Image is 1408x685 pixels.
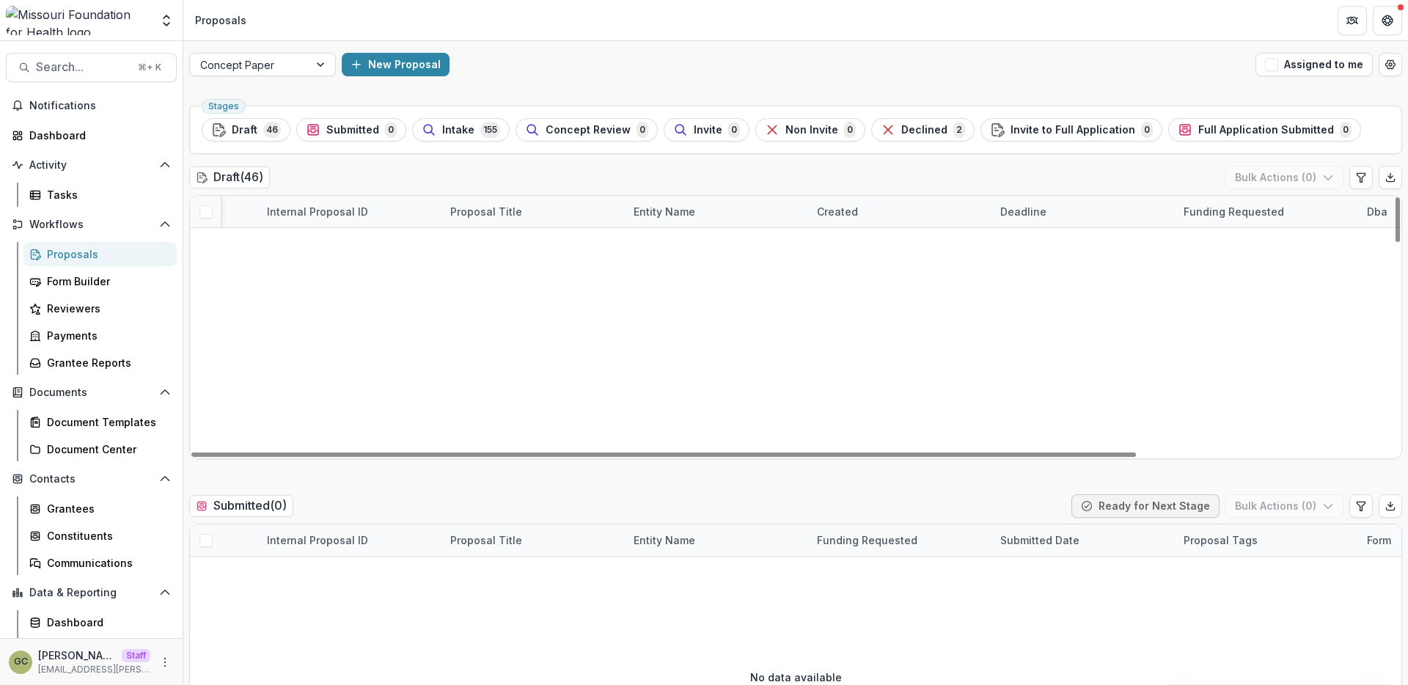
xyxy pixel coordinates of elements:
div: Dashboard [29,128,165,143]
p: No data available [750,670,842,685]
div: Constituents [47,528,165,543]
span: 0 [844,122,856,138]
div: Created [808,204,867,219]
button: Get Help [1373,6,1402,35]
button: Draft46 [202,118,290,142]
button: Submitted0 [296,118,406,142]
div: Document Center [47,442,165,457]
span: Contacts [29,473,153,486]
div: Funding Requested [808,524,991,556]
button: Open Activity [6,153,177,177]
div: Funding Requested [1175,204,1293,219]
span: 155 [480,122,500,138]
div: Deadline [991,204,1055,219]
span: 2 [953,122,965,138]
button: Edit table settings [1349,494,1373,518]
span: Data & Reporting [29,587,153,599]
span: Activity [29,159,153,172]
div: Dba [1358,204,1396,219]
span: 0 [728,122,740,138]
a: Form Builder [23,269,177,293]
button: New Proposal [342,53,450,76]
h2: Draft ( 46 ) [189,166,270,188]
a: Payments [23,323,177,348]
div: Grace Chang [14,657,28,667]
div: Dashboard [47,615,165,630]
span: Draft [232,124,257,136]
div: Internal Proposal ID [258,196,441,227]
button: Notifications [6,94,177,117]
span: 0 [1141,122,1153,138]
div: Funding Requested [1175,196,1358,227]
div: Created [808,196,991,227]
button: Ready for Next Stage [1071,494,1220,518]
div: Reviewers [47,301,165,316]
div: Submitted Date [991,532,1088,548]
button: Open table manager [1379,53,1402,76]
span: 0 [637,122,648,138]
div: Proposal Title [441,524,625,556]
div: Tasks [47,187,165,202]
span: 0 [385,122,397,138]
div: Communications [47,555,165,571]
div: Internal Proposal ID [258,532,377,548]
button: Bulk Actions (0) [1225,494,1343,518]
span: Intake [442,124,474,136]
div: Payments [47,328,165,343]
button: Intake155 [412,118,510,142]
div: Document Templates [47,414,165,430]
div: Funding Requested [808,532,926,548]
div: Internal Proposal ID [258,524,441,556]
span: Submitted [326,124,379,136]
span: Workflows [29,219,153,231]
span: Full Application Submitted [1198,124,1334,136]
span: Notifications [29,100,171,112]
a: Grantees [23,497,177,521]
span: Concept Review [546,124,631,136]
div: Proposals [195,12,246,28]
a: Dashboard [23,610,177,634]
a: Communications [23,551,177,575]
a: Grantee Reports [23,351,177,375]
div: Proposal Title [441,532,531,548]
div: Proposal Title [441,196,625,227]
div: Proposal Tags [1175,524,1358,556]
div: Submitted Date [991,524,1175,556]
div: Proposals [47,246,165,262]
div: Form [1358,532,1400,548]
span: Stages [208,101,239,111]
span: Invite [694,124,722,136]
button: Partners [1338,6,1367,35]
p: [PERSON_NAME] [38,648,116,663]
button: Open Data & Reporting [6,581,177,604]
button: Invite0 [664,118,749,142]
span: Documents [29,387,153,399]
a: Advanced Analytics [23,637,177,662]
img: Missouri Foundation for Health logo [6,6,150,35]
button: Assigned to me [1255,53,1373,76]
div: Entity Name [625,196,808,227]
button: Open entity switcher [156,6,177,35]
span: 0 [1340,122,1352,138]
span: Non Invite [785,124,838,136]
h2: Submitted ( 0 ) [189,495,293,516]
div: Grantees [47,501,165,516]
div: Entity Name [625,204,704,219]
a: Proposals [23,242,177,266]
a: Reviewers [23,296,177,320]
div: ⌘ + K [135,59,164,76]
div: Deadline [991,196,1175,227]
p: [EMAIL_ADDRESS][PERSON_NAME][DOMAIN_NAME] [38,663,150,676]
div: Entity Name [625,524,808,556]
button: Export table data [1379,166,1402,189]
button: Open Workflows [6,213,177,236]
button: Export table data [1379,494,1402,518]
button: Concept Review0 [516,118,658,142]
button: Open Documents [6,381,177,404]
